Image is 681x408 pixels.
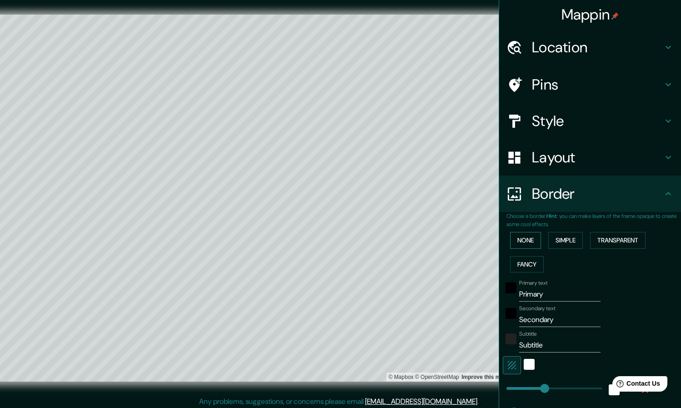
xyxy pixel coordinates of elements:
button: Simple [548,232,583,249]
a: [EMAIL_ADDRESS][DOMAIN_NAME] [365,397,477,406]
div: Border [499,176,681,212]
a: OpenStreetMap [415,374,459,380]
button: black [506,282,516,293]
h4: Pins [532,76,663,94]
b: Hint [546,212,557,220]
div: Location [499,29,681,65]
label: Subtitle [519,330,537,338]
div: . [479,396,480,407]
button: white [524,359,535,370]
button: color-222222 [506,333,516,344]
p: Any problems, suggestions, or concerns please email . [199,396,479,407]
div: . [480,396,482,407]
button: None [510,232,541,249]
iframe: Help widget launcher [600,373,671,398]
button: black [506,308,516,319]
a: Map feedback [461,374,506,380]
p: Choose a border. : you can make layers of the frame opaque to create some cool effects. [506,212,681,228]
label: Secondary text [519,305,556,312]
a: Mapbox [389,374,414,380]
button: Fancy [510,256,544,273]
h4: Mappin [561,5,619,24]
div: Layout [499,139,681,176]
h4: Layout [532,148,663,166]
h4: Border [532,185,663,203]
h4: Location [532,38,663,56]
h4: Style [532,112,663,130]
div: Style [499,103,681,139]
div: Pins [499,66,681,103]
img: pin-icon.png [611,12,619,20]
button: Transparent [590,232,646,249]
label: Primary text [519,279,547,287]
